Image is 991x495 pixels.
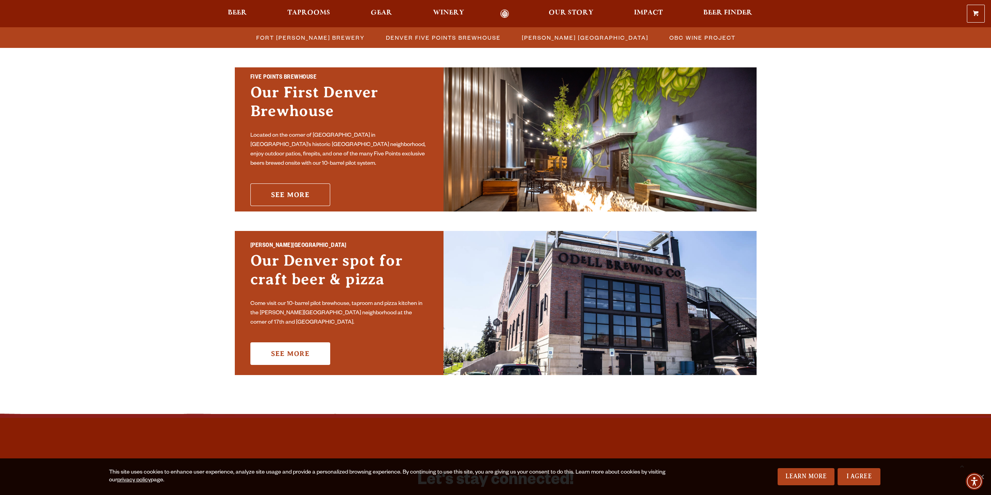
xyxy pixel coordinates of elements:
[252,32,369,43] a: Fort [PERSON_NAME] Brewery
[778,468,835,485] a: Learn More
[634,10,663,16] span: Impact
[522,32,648,43] span: [PERSON_NAME] [GEOGRAPHIC_DATA]
[838,468,880,485] a: I Agree
[250,241,428,251] h2: [PERSON_NAME][GEOGRAPHIC_DATA]
[381,32,505,43] a: Denver Five Points Brewhouse
[250,342,330,365] a: See More
[966,473,983,490] div: Accessibility Menu
[544,9,598,18] a: Our Story
[517,32,652,43] a: [PERSON_NAME] [GEOGRAPHIC_DATA]
[250,83,428,128] h3: Our First Denver Brewhouse
[371,10,392,16] span: Gear
[703,10,752,16] span: Beer Finder
[549,10,593,16] span: Our Story
[490,9,519,18] a: Odell Home
[109,469,680,484] div: This site uses cookies to enhance user experience, analyze site usage and provide a personalized ...
[698,9,757,18] a: Beer Finder
[428,9,469,18] a: Winery
[250,73,428,83] h2: Five Points Brewhouse
[665,32,739,43] a: OBC Wine Project
[256,32,365,43] span: Fort [PERSON_NAME] Brewery
[250,183,330,206] a: See More
[669,32,736,43] span: OBC Wine Project
[117,477,151,484] a: privacy policy
[287,10,330,16] span: Taprooms
[366,9,397,18] a: Gear
[386,32,501,43] span: Denver Five Points Brewhouse
[228,10,247,16] span: Beer
[282,9,335,18] a: Taprooms
[250,251,428,296] h3: Our Denver spot for craft beer & pizza
[250,131,428,169] p: Located on the corner of [GEOGRAPHIC_DATA] in [GEOGRAPHIC_DATA]’s historic [GEOGRAPHIC_DATA] neig...
[444,67,757,211] img: Promo Card Aria Label'
[250,299,428,328] p: Come visit our 10-barrel pilot brewhouse, taproom and pizza kitchen in the [PERSON_NAME][GEOGRAPH...
[444,231,757,375] img: Sloan’s Lake Brewhouse'
[433,10,464,16] span: Winery
[952,456,972,476] a: Scroll to top
[629,9,668,18] a: Impact
[223,9,252,18] a: Beer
